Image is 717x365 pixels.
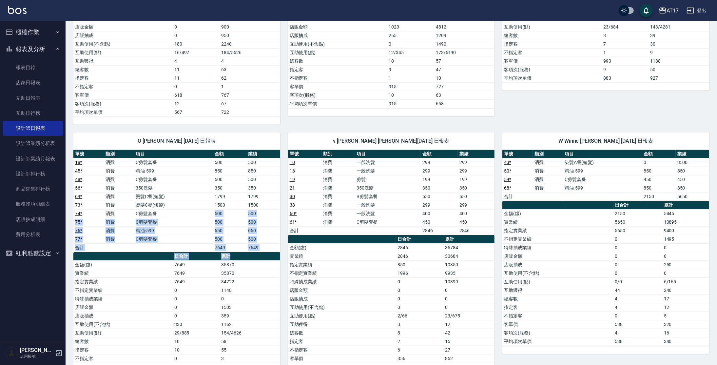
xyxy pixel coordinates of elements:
td: 143/4281 [649,23,709,31]
td: 實業績 [73,269,173,277]
td: 550 [421,192,458,201]
td: 指定客 [73,74,173,82]
td: 指定實業績 [502,226,613,235]
td: 染髮A餐(短髮) [563,158,642,167]
td: 0 [662,243,709,252]
a: 30 [290,194,295,199]
img: Person [5,347,18,360]
td: 0 [642,158,676,167]
td: 400 [458,209,495,218]
td: 0 [173,31,220,40]
td: 63 [220,65,280,74]
td: 精油-599 [563,184,642,192]
td: 450 [642,175,676,184]
th: 金額 [642,150,676,158]
td: 950 [220,31,280,40]
a: 店販抽成明細 [3,212,63,227]
button: save [640,4,653,17]
a: 服務扣項明細表 [3,196,63,212]
a: 互助排行榜 [3,106,63,121]
td: 7649 [213,243,246,252]
td: 4 [173,57,220,65]
td: 0 [173,286,220,294]
td: 互助使用(不含點) [288,40,387,48]
td: 500 [246,158,280,167]
td: 0 [613,243,662,252]
td: 4812 [434,23,494,31]
td: 0 [387,40,434,48]
td: 金額(虛) [502,209,613,218]
td: 互助使用(點) [502,277,613,286]
td: 總客數 [288,57,387,65]
td: 指定實業績 [73,277,173,286]
td: 1148 [220,286,280,294]
td: 39 [649,31,709,40]
td: 650 [213,226,246,235]
th: 金額 [421,150,458,158]
td: 特殊抽成業績 [288,277,396,286]
td: 567 [173,108,220,116]
td: 618 [173,91,220,99]
td: 店販金額 [288,286,396,294]
td: 658 [434,99,494,108]
td: 店販抽成 [73,31,173,40]
td: 34722 [220,277,280,286]
td: 400 [421,209,458,218]
td: 互助使用(不含點) [73,40,173,48]
td: 255 [387,31,434,40]
th: 日合計 [613,201,662,210]
td: 57 [434,57,494,65]
td: 722 [220,108,280,116]
td: 500 [213,175,246,184]
td: 互助獲得 [502,286,613,294]
td: 合計 [73,243,104,252]
td: 指定客 [502,40,602,48]
td: 62 [220,74,280,82]
td: 500 [213,209,246,218]
td: 精油-599 [563,167,642,175]
td: 0 [443,286,494,294]
a: 費用分析表 [3,227,63,242]
td: 11 [173,74,220,82]
td: 消費 [533,158,563,167]
td: 9400 [662,226,709,235]
td: 850 [213,167,246,175]
td: 燙髮C餐(短髮) [134,192,213,201]
td: 1500 [213,201,246,209]
td: 5445 [662,209,709,218]
td: 1799 [213,192,246,201]
td: 精油-599 [134,226,213,235]
td: 10 [387,57,434,65]
td: 550 [458,192,495,201]
td: 1495 [662,235,709,243]
button: AT17 [656,4,681,17]
th: 日合計 [173,252,220,261]
td: 0 [613,269,662,277]
td: 一般洗髮 [355,209,421,218]
td: 1500 [246,201,280,209]
td: 850 [642,167,676,175]
span: O [PERSON_NAME] [DATE] 日報表 [81,138,272,144]
th: 業績 [676,150,709,158]
td: 消費 [533,167,563,175]
td: 47 [434,65,494,74]
a: 報表目錄 [3,60,63,75]
td: 350 [458,184,495,192]
td: 9 [387,65,434,74]
td: 店販金額 [288,23,387,31]
td: 燙髮C餐(短髮) [134,201,213,209]
td: 173/5190 [434,48,494,57]
td: 2240 [220,40,280,48]
a: 21 [290,185,295,191]
td: 2846 [396,252,443,260]
td: 10895 [662,218,709,226]
td: 7649 [173,260,220,269]
th: 單號 [288,150,321,158]
td: 500 [213,158,246,167]
td: 消費 [104,158,134,167]
td: 0 [173,23,220,31]
td: 350洗髮 [355,184,421,192]
td: 0 [662,269,709,277]
td: 299 [421,158,458,167]
th: 業績 [246,150,280,158]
